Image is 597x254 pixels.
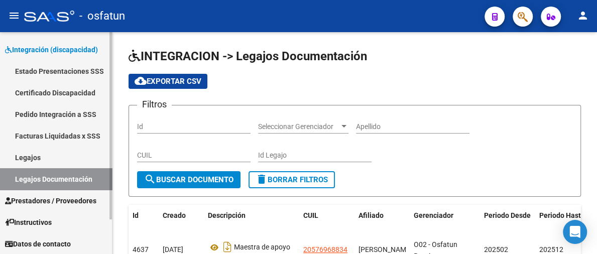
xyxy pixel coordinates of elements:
datatable-header-cell: Id [129,205,159,238]
span: Descripción [208,211,246,219]
datatable-header-cell: Descripción [204,205,299,238]
button: Buscar Documento [137,171,241,188]
mat-icon: delete [256,173,268,185]
h3: Filtros [137,97,172,111]
mat-icon: search [144,173,156,185]
span: Afiliado [359,211,384,219]
span: 202512 [539,245,563,253]
span: Prestadores / Proveedores [5,195,96,206]
span: JEREZ LUCIO RAFAEL [359,245,412,253]
mat-icon: cloud_download [135,75,147,87]
span: Periodo Desde [484,211,531,219]
span: 202502 [484,245,508,253]
span: Instructivos [5,217,52,228]
span: Datos de contacto [5,238,71,249]
datatable-header-cell: CUIL [299,205,354,238]
span: Gerenciador [414,211,453,219]
span: Exportar CSV [135,77,201,86]
span: CUIL [303,211,318,219]
datatable-header-cell: Periodo Desde [480,205,535,238]
span: Creado [163,211,186,219]
span: Borrar Filtros [256,175,328,184]
span: Periodo Hasta [539,211,585,219]
span: Buscar Documento [144,175,233,184]
span: Integración (discapacidad) [5,44,98,55]
datatable-header-cell: Creado [159,205,204,238]
span: INTEGRACION -> Legajos Documentación [129,49,367,63]
mat-icon: person [577,10,589,22]
datatable-header-cell: Gerenciador [410,205,480,238]
span: Id [133,211,139,219]
span: Seleccionar Gerenciador [258,122,339,131]
span: - osfatun [79,5,125,27]
mat-icon: menu [8,10,20,22]
div: Open Intercom Messenger [563,220,587,244]
button: Borrar Filtros [249,171,335,188]
span: [DATE] [163,245,183,253]
span: 4637 [133,245,149,253]
datatable-header-cell: Afiliado [354,205,410,238]
button: Exportar CSV [129,74,207,89]
datatable-header-cell: Periodo Hasta [535,205,590,238]
span: 20576968834 [303,245,347,253]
